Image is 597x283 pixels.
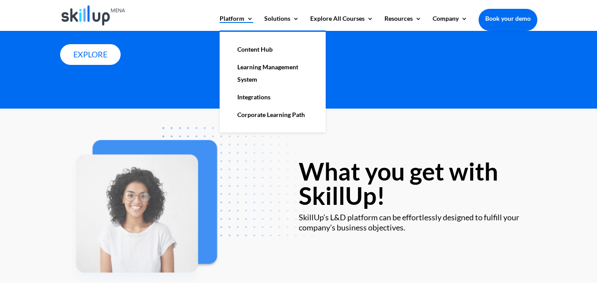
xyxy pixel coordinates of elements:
a: Corporate Learning Path [228,106,317,124]
a: Integrations [228,88,317,106]
div: SkillUp’s L&D platform can be effortlessly designed to fulfill your company’s business objectives. [299,212,537,233]
a: Resources [384,15,422,30]
a: Explore [60,44,121,65]
a: Content Hub [228,41,317,58]
img: Skillup Mena [61,5,125,26]
a: Explore All Courses [310,15,373,30]
a: Learning Management System [228,58,317,88]
h2: What you get with SkillUp! [299,159,537,212]
a: Solutions [264,15,299,30]
a: Platform [220,15,253,30]
a: Company [433,15,468,30]
a: Book your demo [479,9,537,28]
